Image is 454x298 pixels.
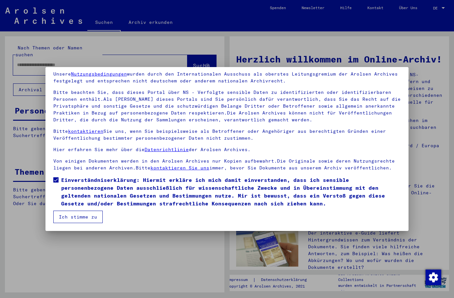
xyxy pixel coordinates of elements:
[150,165,209,171] a: kontaktieren Sie uns
[425,269,441,285] div: Zustimmung ändern
[53,89,401,123] p: Bitte beachten Sie, dass dieses Portal über NS - Verfolgte sensible Daten zu identifizierten oder...
[53,158,401,171] p: Von einigen Dokumenten werden in den Arolsen Archives nur Kopien aufbewahrt.Die Originale sowie d...
[53,71,401,84] p: Unsere wurden durch den Internationalen Ausschuss als oberstes Leitungsgremium der Arolsen Archiv...
[68,128,103,134] a: kontaktieren
[53,146,401,153] p: Hier erfahren Sie mehr über die der Arolsen Archives.
[426,270,441,285] img: Zustimmung ändern
[61,176,401,207] span: Einverständniserklärung: Hiermit erkläre ich mich damit einverstanden, dass ich sensible personen...
[71,71,127,77] a: Nutzungsbedingungen
[145,147,189,152] a: Datenrichtlinie
[53,211,103,223] button: Ich stimme zu
[53,128,401,142] p: Bitte Sie uns, wenn Sie beispielsweise als Betroffener oder Angehöriger aus berechtigten Gründen ...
